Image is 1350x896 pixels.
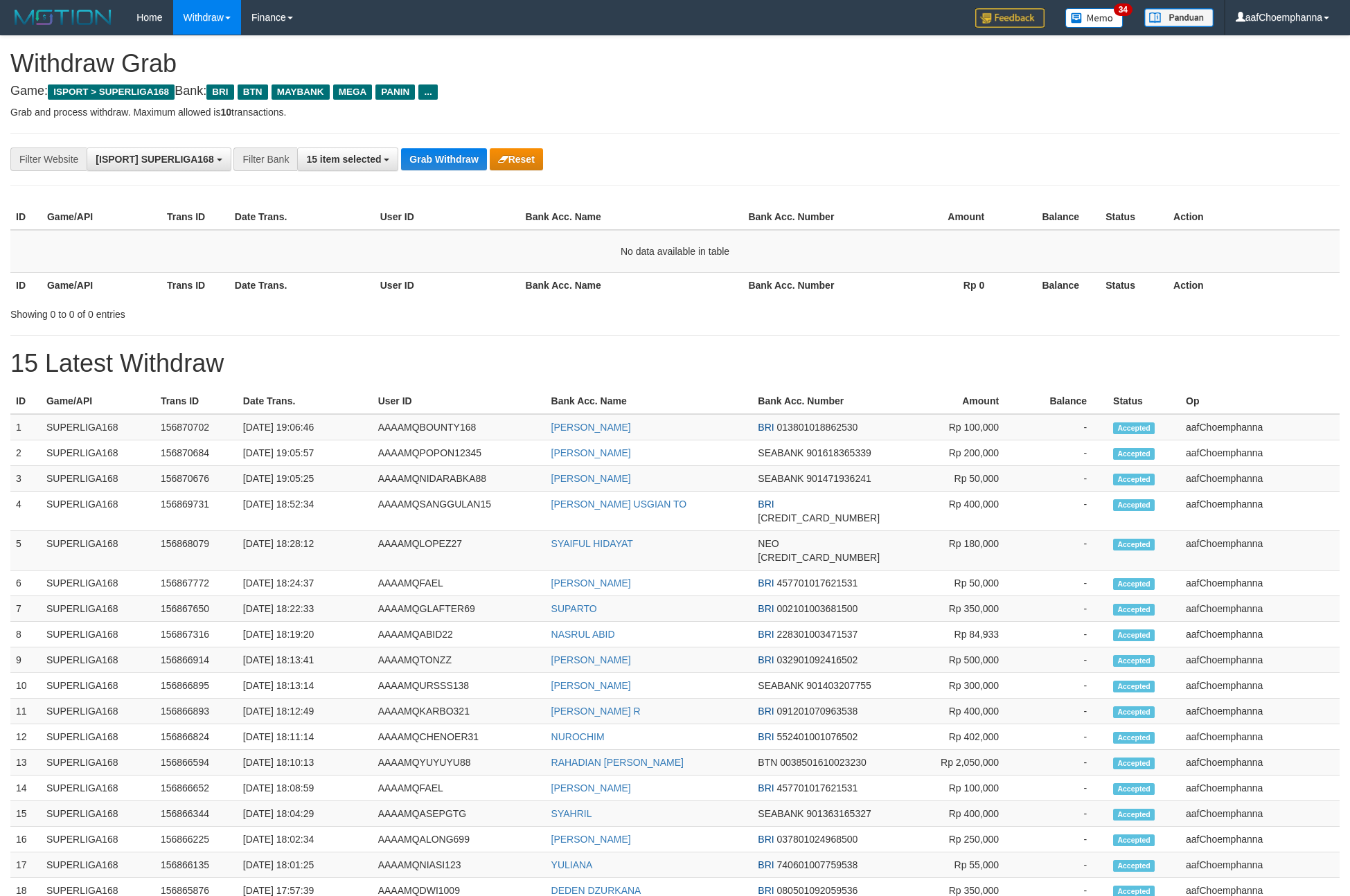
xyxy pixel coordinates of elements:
span: PANIN [375,84,415,100]
td: aafChoemphanna [1180,699,1340,724]
td: AAAAMQNIASI123 [373,852,546,878]
td: AAAAMQGLAFTER69 [373,596,546,622]
td: 156870676 [155,466,238,492]
span: BRI [758,885,774,896]
span: Accepted [1113,604,1155,616]
td: [DATE] 18:01:25 [238,852,373,878]
td: 4 [10,492,41,531]
span: Accepted [1113,732,1155,744]
th: Bank Acc. Name [520,272,743,298]
span: Copy 037801024968500 to clipboard [777,834,858,845]
td: Rp 250,000 [887,827,1020,852]
td: - [1020,827,1108,852]
td: [DATE] 19:05:57 [238,440,373,466]
span: ... [418,84,437,100]
th: Op [1180,388,1340,414]
td: [DATE] 18:02:34 [238,827,373,852]
td: 156867772 [155,571,238,596]
th: Bank Acc. Number [752,388,887,414]
span: Copy 457701017621531 to clipboard [777,577,858,589]
td: AAAAMQLOPEZ27 [373,531,546,571]
span: 34 [1114,3,1133,16]
td: Rp 50,000 [887,466,1020,492]
td: SUPERLIGA168 [41,440,155,466]
button: 15 item selected [297,147,398,171]
td: Rp 200,000 [887,440,1020,466]
td: SUPERLIGA168 [41,596,155,622]
img: Button%20Memo.svg [1065,8,1123,28]
td: 156866652 [155,776,238,801]
span: SEABANK [758,473,803,484]
td: aafChoemphanna [1180,776,1340,801]
td: [DATE] 18:13:14 [238,673,373,699]
td: AAAAMQFAEL [373,571,546,596]
a: [PERSON_NAME] USGIAN TO [551,499,687,510]
th: Game/API [42,272,161,298]
a: [PERSON_NAME] [551,422,631,433]
td: - [1020,673,1108,699]
td: SUPERLIGA168 [41,571,155,596]
td: 7 [10,596,41,622]
h4: Game: Bank: [10,84,1340,98]
th: Date Trans. [229,272,375,298]
td: AAAAMQYUYUYU88 [373,750,546,776]
span: Copy 740601007759538 to clipboard [777,859,858,870]
th: Amount [862,204,1005,230]
td: aafChoemphanna [1180,531,1340,571]
td: - [1020,571,1108,596]
td: AAAAMQALONG699 [373,827,546,852]
span: MEGA [333,84,373,100]
th: ID [10,272,42,298]
th: ID [10,204,42,230]
td: 156866824 [155,724,238,750]
td: - [1020,596,1108,622]
td: [DATE] 18:24:37 [238,571,373,596]
span: MAYBANK [272,84,330,100]
td: 156870684 [155,440,238,466]
td: 14 [10,776,41,801]
td: 13 [10,750,41,776]
img: panduan.png [1144,8,1214,27]
td: 156866135 [155,852,238,878]
td: [DATE] 18:52:34 [238,492,373,531]
td: SUPERLIGA168 [41,724,155,750]
span: Copy 901471936241 to clipboard [806,473,871,484]
td: [DATE] 18:28:12 [238,531,373,571]
span: Accepted [1113,474,1155,485]
td: SUPERLIGA168 [41,699,155,724]
th: Bank Acc. Number [743,204,862,230]
span: BRI [206,84,233,100]
td: 8 [10,622,41,647]
span: Accepted [1113,860,1155,872]
td: AAAAMQURSSS138 [373,673,546,699]
th: Bank Acc. Name [546,388,753,414]
td: - [1020,776,1108,801]
td: - [1020,724,1108,750]
td: aafChoemphanna [1180,622,1340,647]
th: Date Trans. [238,388,373,414]
td: AAAAMQBOUNTY168 [373,414,546,440]
span: Accepted [1113,448,1155,460]
td: - [1020,466,1108,492]
td: 156867316 [155,622,238,647]
th: Game/API [42,204,161,230]
td: 156868079 [155,531,238,571]
a: NASRUL ABID [551,629,615,640]
span: Accepted [1113,681,1155,692]
a: [PERSON_NAME] [551,782,631,794]
td: 12 [10,724,41,750]
td: [DATE] 18:04:29 [238,801,373,827]
span: BRI [758,422,774,433]
h1: 15 Latest Withdraw [10,350,1340,377]
a: [PERSON_NAME] R [551,706,641,717]
span: BRI [758,499,774,510]
span: BRI [758,731,774,742]
td: - [1020,750,1108,776]
td: 1 [10,414,41,440]
td: 2 [10,440,41,466]
th: Trans ID [155,388,238,414]
a: [PERSON_NAME] [551,654,631,665]
span: Accepted [1113,758,1155,769]
td: - [1020,440,1108,466]
td: - [1020,699,1108,724]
